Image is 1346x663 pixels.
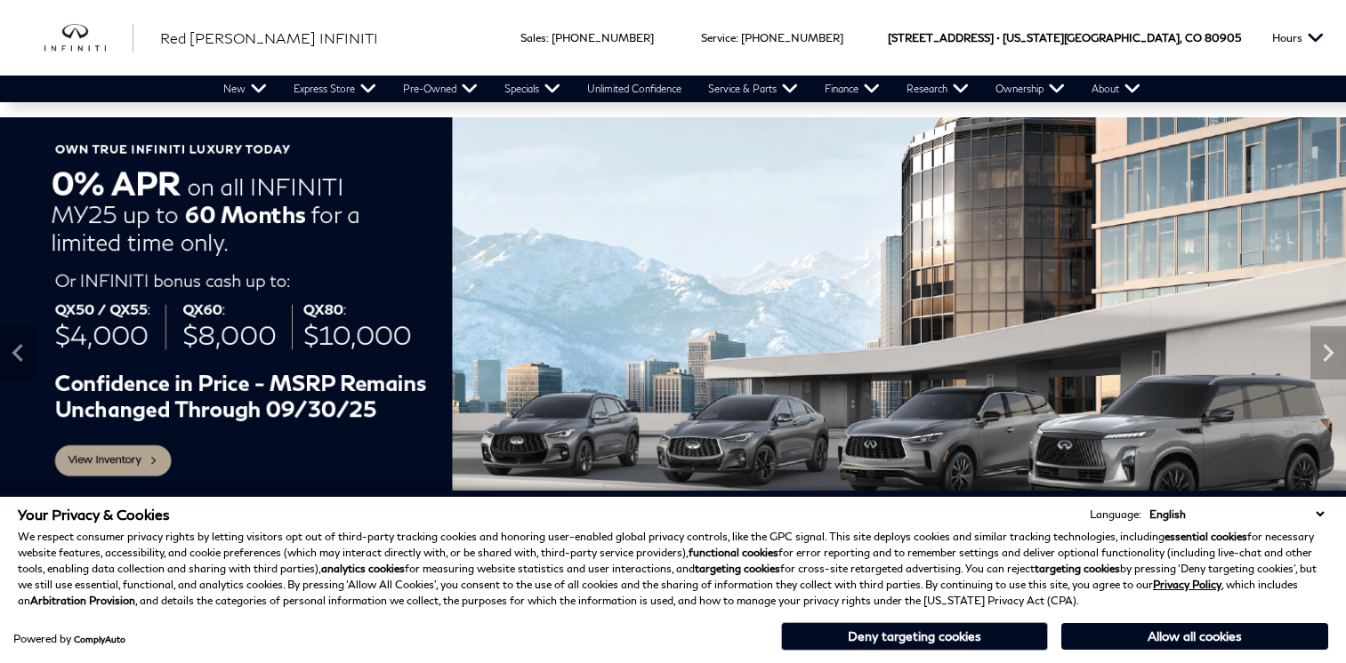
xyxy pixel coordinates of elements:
a: Ownership [982,76,1078,102]
a: ComplyAuto [74,634,125,644]
div: Language: [1090,509,1141,520]
a: About [1078,76,1154,102]
a: [PHONE_NUMBER] [741,31,843,44]
button: Allow all cookies [1061,623,1328,650]
img: INFINITI [44,24,133,52]
div: Next [1310,326,1346,379]
strong: targeting cookies [1035,562,1120,575]
a: Specials [491,76,574,102]
div: Powered by [13,634,125,644]
p: We respect consumer privacy rights by letting visitors opt out of third-party tracking cookies an... [18,529,1328,609]
a: infiniti [44,24,133,52]
nav: Main Navigation [210,76,1154,102]
select: Language Select [1145,506,1328,523]
span: : [736,31,738,44]
strong: analytics cookies [321,562,405,575]
a: Privacy Policy [1153,578,1221,591]
a: [STREET_ADDRESS] • [US_STATE][GEOGRAPHIC_DATA], CO 80905 [888,31,1241,44]
span: : [546,31,549,44]
span: Service [701,31,736,44]
strong: Arbitration Provision [30,594,135,607]
a: Unlimited Confidence [574,76,695,102]
button: Deny targeting cookies [781,622,1048,651]
strong: essential cookies [1165,530,1247,543]
a: Service & Parts [695,76,811,102]
a: Red [PERSON_NAME] INFINITI [160,28,378,49]
span: Your Privacy & Cookies [18,506,170,523]
span: Sales [520,31,546,44]
a: [PHONE_NUMBER] [552,31,654,44]
strong: functional cookies [689,546,778,559]
a: Finance [811,76,893,102]
strong: targeting cookies [695,562,780,575]
a: Express Store [280,76,390,102]
a: Research [893,76,982,102]
a: Pre-Owned [390,76,491,102]
span: Red [PERSON_NAME] INFINITI [160,29,378,46]
a: New [210,76,280,102]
